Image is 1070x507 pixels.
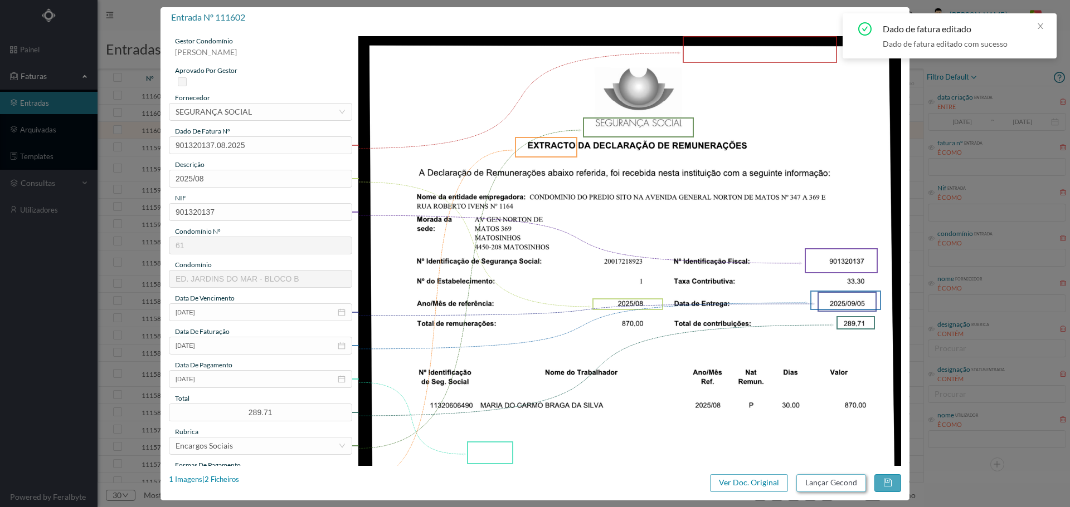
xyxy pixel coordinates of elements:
[338,342,346,350] i: icon: calendar
[175,66,237,75] span: aprovado por gestor
[175,160,205,169] span: descrição
[338,375,346,383] i: icon: calendar
[169,46,352,66] div: [PERSON_NAME]
[175,194,186,202] span: NIF
[883,38,1043,50] div: Dado de fatura editado com sucesso
[175,361,232,369] span: data de pagamento
[175,260,212,269] span: condomínio
[339,442,346,449] i: icon: down
[858,22,872,36] i: icon: check-circle
[883,22,985,36] div: Dado de fatura editado
[175,294,235,302] span: data de vencimento
[175,227,221,235] span: condomínio nº
[175,127,230,135] span: dado de fatura nº
[338,308,346,316] i: icon: calendar
[1037,22,1044,30] i: icon: close
[175,327,230,336] span: data de faturação
[171,12,245,22] span: entrada nº 111602
[175,37,233,45] span: gestor condomínio
[796,474,866,492] button: Lançar Gecond
[175,394,189,402] span: total
[1021,6,1059,24] button: PT
[710,474,788,492] button: Ver Doc. Original
[175,93,210,102] span: fornecedor
[175,427,198,436] span: rubrica
[169,474,239,485] div: 1 Imagens | 2 Ficheiros
[176,104,252,120] div: SEGURANÇA SOCIAL
[176,437,233,454] div: Encargos Sociais
[175,461,241,469] span: Formas de Pagamento
[339,109,346,115] i: icon: down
